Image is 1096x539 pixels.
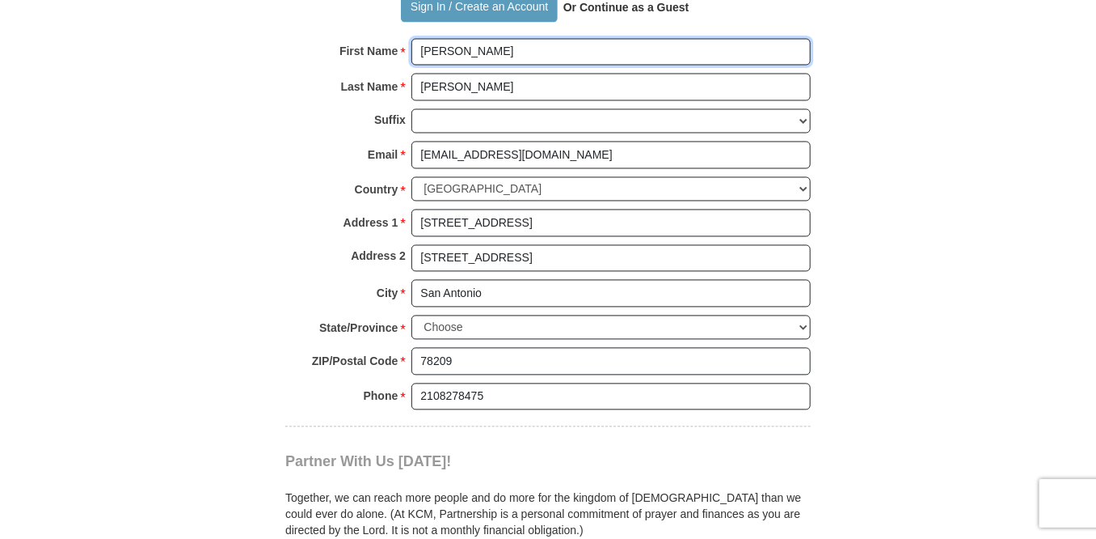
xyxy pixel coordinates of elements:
strong: Country [355,179,398,202]
strong: First Name [339,40,398,63]
strong: Suffix [374,109,406,132]
strong: Last Name [341,76,398,99]
strong: ZIP/Postal Code [312,350,398,373]
strong: Phone [364,385,398,408]
strong: Address 1 [344,212,398,235]
strong: State/Province [319,317,398,340]
span: Partner With Us [DATE]! [285,454,452,470]
p: Together, we can reach more people and do more for the kingdom of [DEMOGRAPHIC_DATA] than we coul... [285,490,811,539]
strong: City [377,282,398,305]
strong: Or Continue as a Guest [563,1,689,14]
strong: Address 2 [351,245,406,268]
strong: Email [368,144,398,167]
